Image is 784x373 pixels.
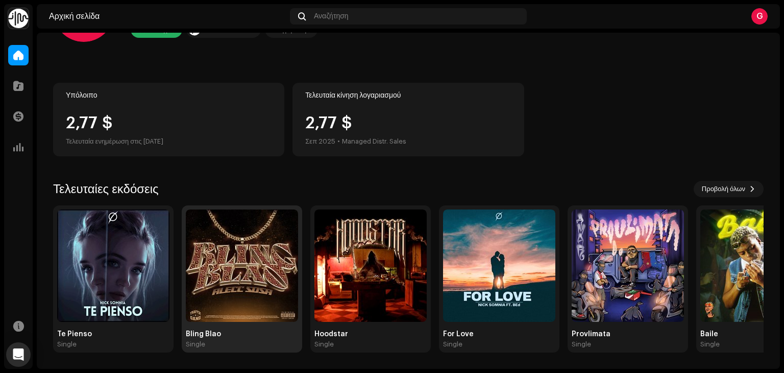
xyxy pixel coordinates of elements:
[305,135,335,148] div: Σεπ 2025
[66,135,272,148] div: Τελευταία ενημέρωση στις [DATE]
[572,209,684,322] img: 74fe5923-ec19-4d26-8fc7-cc7335eab1f1
[49,12,286,20] div: Αρχική σελίδα
[8,8,29,29] img: 0f74c21f-6d1c-4dbc-9196-dbddad53419e
[57,330,169,338] div: Te Pienso
[53,181,159,197] h3: Τελευταίες εκδόσεις
[66,91,272,100] div: Υπόλοιπο
[292,83,524,156] re-o-card-value: Τελευταία κίνηση λογαριασμού
[53,83,284,156] re-o-card-value: Υπόλοιπο
[572,340,591,348] div: Single
[694,181,764,197] button: Προβολή όλων
[305,91,511,100] div: Τελευταία κίνηση λογαριασμού
[700,340,720,348] div: Single
[443,209,555,322] img: bf9098f3-f7ad-4880-b244-13d775c2db0d
[751,8,768,25] div: G
[314,12,349,20] span: Αναζήτηση
[337,135,340,148] div: •
[57,340,77,348] div: Single
[314,209,427,322] img: 3846715c-b5f4-4723-8492-3d8d59b3f3c1
[443,340,462,348] div: Single
[314,340,334,348] div: Single
[186,330,298,338] div: Bling Blao
[57,209,169,322] img: 4a212639-5fb7-488d-8f41-ab833f66f380
[6,342,31,367] div: Open Intercom Messenger
[186,209,298,322] img: fa8e1060-cf72-467f-8027-e97d5474e4e6
[443,330,555,338] div: For Love
[572,330,684,338] div: Provlimata
[702,179,745,199] span: Προβολή όλων
[342,135,406,148] div: Managed Distr. Sales
[186,340,205,348] div: Single
[314,330,427,338] div: Hoodstar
